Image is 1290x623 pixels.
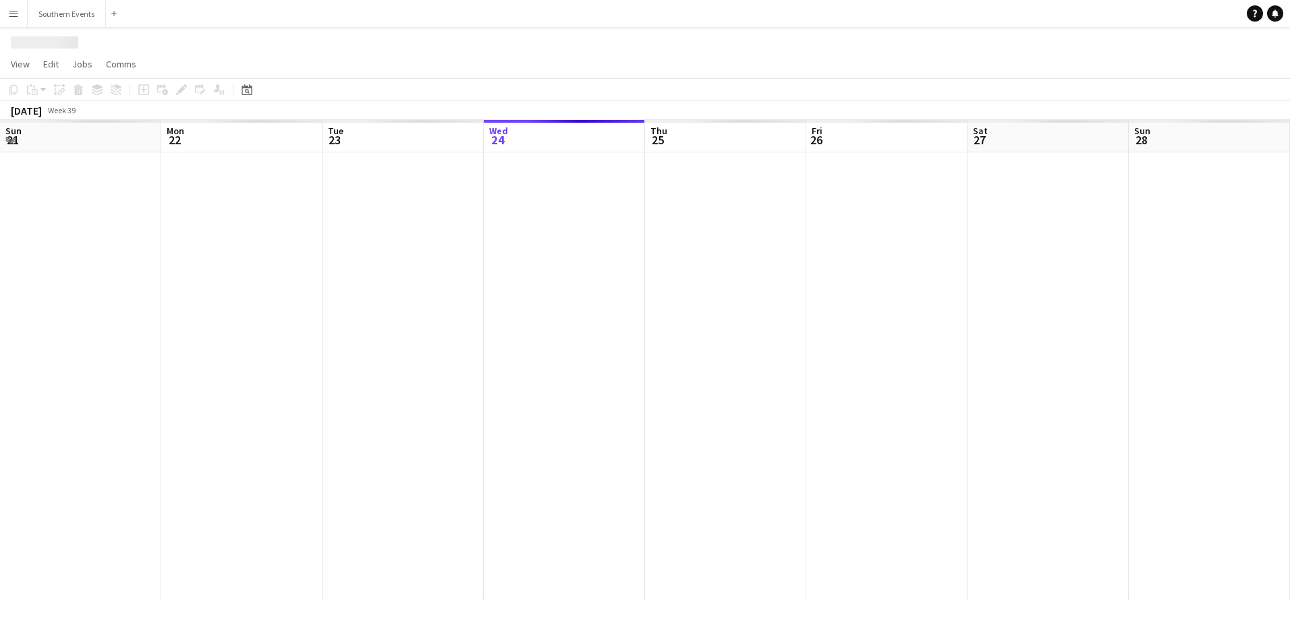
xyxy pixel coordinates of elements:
span: Tue [328,125,343,137]
span: Comms [106,58,136,70]
span: 23 [326,132,343,148]
span: Wed [489,125,508,137]
span: 22 [165,132,184,148]
a: Edit [38,55,64,73]
span: View [11,58,30,70]
div: [DATE] [11,104,42,117]
span: Sun [5,125,22,137]
a: View [5,55,35,73]
button: Southern Events [28,1,106,27]
span: Fri [812,125,822,137]
span: Week 39 [45,105,78,115]
span: Sat [973,125,988,137]
span: Edit [43,58,59,70]
a: Jobs [67,55,98,73]
span: 21 [3,132,22,148]
span: Sun [1134,125,1150,137]
span: 28 [1132,132,1150,148]
span: Jobs [72,58,92,70]
span: Thu [650,125,667,137]
span: 24 [487,132,508,148]
span: 26 [810,132,822,148]
span: Mon [167,125,184,137]
span: 25 [648,132,667,148]
span: 27 [971,132,988,148]
a: Comms [101,55,142,73]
